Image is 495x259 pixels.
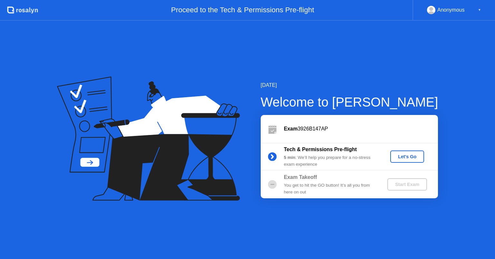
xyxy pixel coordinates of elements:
[284,126,298,131] b: Exam
[284,125,438,133] div: 3926B147AP
[284,182,377,195] div: You get to hit the GO button! It’s all you from here on out
[390,182,424,187] div: Start Exam
[437,6,465,14] div: Anonymous
[284,147,357,152] b: Tech & Permissions Pre-flight
[478,6,481,14] div: ▼
[261,81,438,89] div: [DATE]
[390,150,424,163] button: Let's Go
[284,174,317,180] b: Exam Takeoff
[284,154,377,168] div: : We’ll help you prepare for a no-stress exam experience
[284,155,296,160] b: 5 min
[393,154,422,159] div: Let's Go
[387,178,427,191] button: Start Exam
[261,92,438,112] div: Welcome to [PERSON_NAME]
